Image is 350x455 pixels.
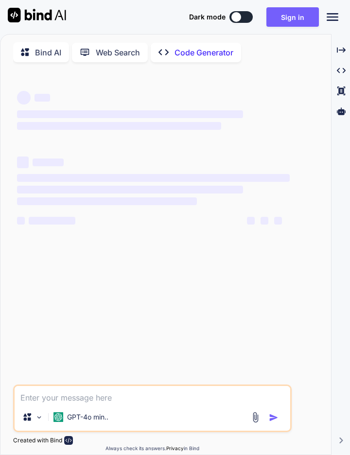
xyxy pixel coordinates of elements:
span: ‌ [17,157,29,168]
p: Bind AI [35,47,61,58]
span: Privacy [166,445,184,451]
span: ‌ [17,91,31,105]
span: ‌ [261,217,268,225]
span: ‌ [17,110,243,118]
span: ‌ [33,158,64,166]
span: ‌ [17,174,290,182]
span: ‌ [274,217,282,225]
span: ‌ [17,122,221,130]
span: ‌ [35,94,50,102]
button: Sign in [266,7,319,27]
img: bind-logo [64,436,73,445]
span: Dark mode [189,12,226,22]
p: Web Search [96,47,140,58]
p: Created with Bind [13,437,62,444]
span: ‌ [17,186,243,193]
span: ‌ [17,197,197,205]
p: Code Generator [175,47,233,58]
img: icon [269,413,279,422]
p: GPT-4o min.. [67,412,108,422]
img: GPT-4o mini [53,412,63,422]
p: Always check its answers. in Bind [13,445,292,452]
img: Pick Models [35,413,43,421]
span: ‌ [17,217,25,225]
span: ‌ [29,217,75,225]
span: ‌ [247,217,255,225]
img: attachment [250,412,261,423]
img: Bind AI [8,8,66,22]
